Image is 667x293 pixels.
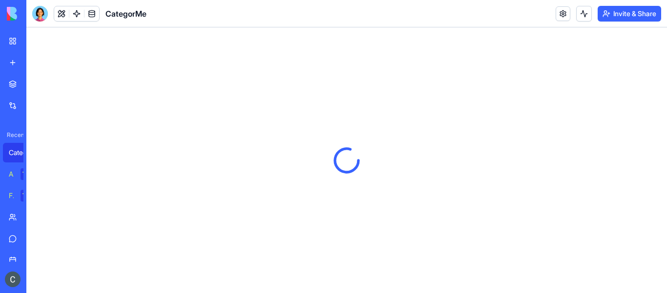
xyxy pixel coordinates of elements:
div: TRY [21,190,36,202]
img: ACg8ocIGKtaBNR7V3AzIWvm-YeaVhrEcXRzQcS3bnrotWnIg3Rgsdw=s96-c [5,271,21,287]
a: CategorMe [3,143,42,162]
span: Recent [3,131,23,139]
span: CategorMe [105,8,146,20]
img: logo [7,7,67,21]
a: AI Logo GeneratorTRY [3,164,42,184]
div: CategorMe [9,148,36,158]
div: TRY [21,168,36,180]
div: AI Logo Generator [9,169,14,179]
div: Feedback Form [9,191,14,201]
button: Invite & Share [598,6,661,22]
a: Feedback FormTRY [3,186,42,205]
